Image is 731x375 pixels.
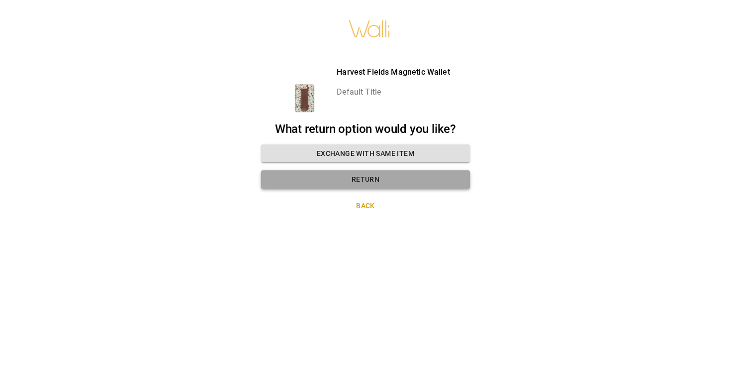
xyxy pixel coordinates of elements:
p: Harvest Fields Magnetic Wallet [337,66,450,78]
h2: What return option would you like? [261,122,470,136]
button: Return [261,170,470,189]
img: walli-inc.myshopify.com [348,7,391,50]
button: Exchange with same item [261,144,470,163]
button: Back [261,197,470,215]
p: Default Title [337,86,450,98]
